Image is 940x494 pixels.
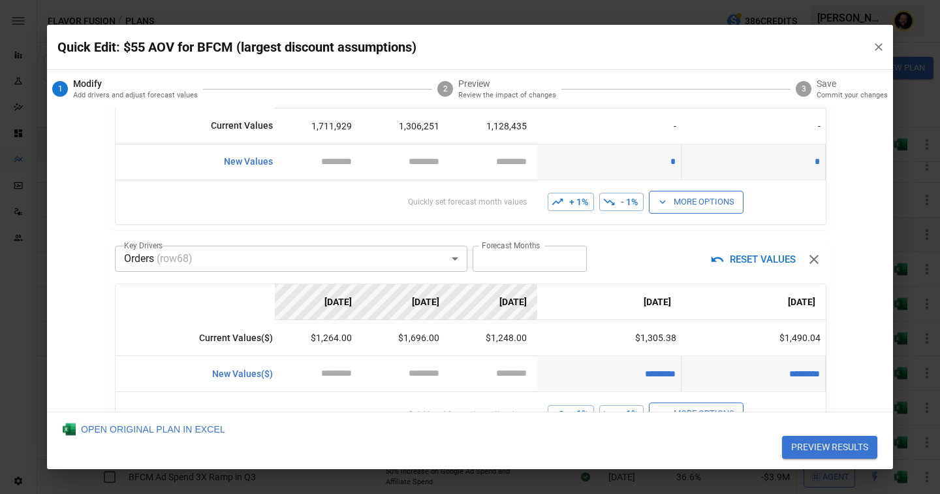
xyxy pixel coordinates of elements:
[126,155,275,169] p: New Values
[63,423,225,436] div: OPEN ORIGINAL PLAN IN EXCEL
[115,246,467,272] div: Orders
[537,320,681,356] td: $1,305.38
[681,108,826,144] td: -
[450,108,537,144] td: 1,128,435
[450,284,537,320] th: [DATE]
[817,90,888,101] p: Commit your changes
[126,196,527,208] p: Quickly set forecast month values
[681,284,826,320] th: [DATE]
[458,77,556,90] span: Preview
[681,320,826,356] td: $1,490.04
[124,240,163,251] label: Key Drivers
[157,252,193,265] span: (row 68 )
[73,77,198,90] span: Modify
[126,367,275,381] p: New Values ($)
[537,108,681,144] td: -
[362,108,450,144] td: 1,306,251
[537,284,681,320] th: [DATE]
[443,84,448,93] text: 2
[450,320,537,356] td: $1,248.00
[649,403,744,425] button: More Options
[58,84,63,93] text: 1
[817,77,888,90] span: Save
[362,320,450,356] td: $1,696.00
[275,320,362,356] td: $1,264.00
[73,90,198,101] p: Add drivers and adjust forecast values
[275,108,362,144] td: 1,711,929
[458,90,556,101] p: Review the impact of changes
[649,191,744,214] button: More Options
[126,331,275,345] p: Current Values ($)
[706,246,803,273] button: RESET VALUES
[275,284,362,320] th: [DATE]
[548,405,594,423] button: + 1%
[57,37,862,58] p: Quick Edit: $55 AOV for BFCM (largest discount assumptions)
[482,240,540,251] label: Forecast Months
[63,423,76,436] img: Excel
[548,193,594,211] button: + 1%
[599,193,644,211] button: - 1%
[599,405,644,423] button: - 1%
[126,119,275,133] p: Current Values
[362,284,450,320] th: [DATE]
[802,84,806,93] text: 3
[126,408,527,420] p: Quickly set forecast month values
[782,436,877,459] button: PREVIEW RESULTS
